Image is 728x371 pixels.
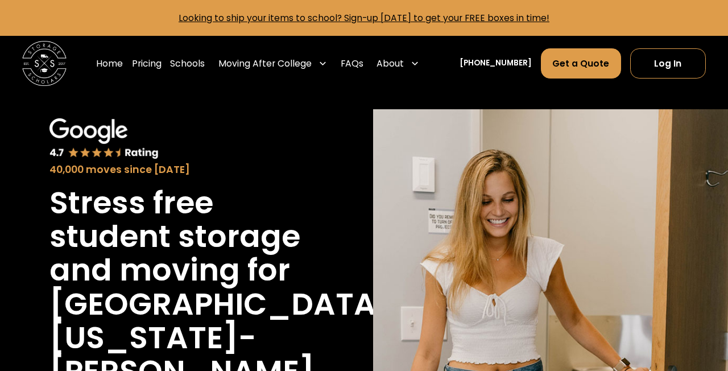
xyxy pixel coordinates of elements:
[96,48,123,79] a: Home
[179,12,549,24] a: Looking to ship your items to school? Sign-up [DATE] to get your FREE boxes in time!
[341,48,363,79] a: FAQs
[49,162,305,177] div: 40,000 moves since [DATE]
[49,118,159,160] img: Google 4.7 star rating
[377,57,404,71] div: About
[132,48,162,79] a: Pricing
[170,48,205,79] a: Schools
[218,57,312,71] div: Moving After College
[630,48,706,79] a: Log In
[22,41,67,85] img: Storage Scholars main logo
[49,186,305,287] h1: Stress free student storage and moving for
[460,57,532,69] a: [PHONE_NUMBER]
[541,48,621,79] a: Get a Quote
